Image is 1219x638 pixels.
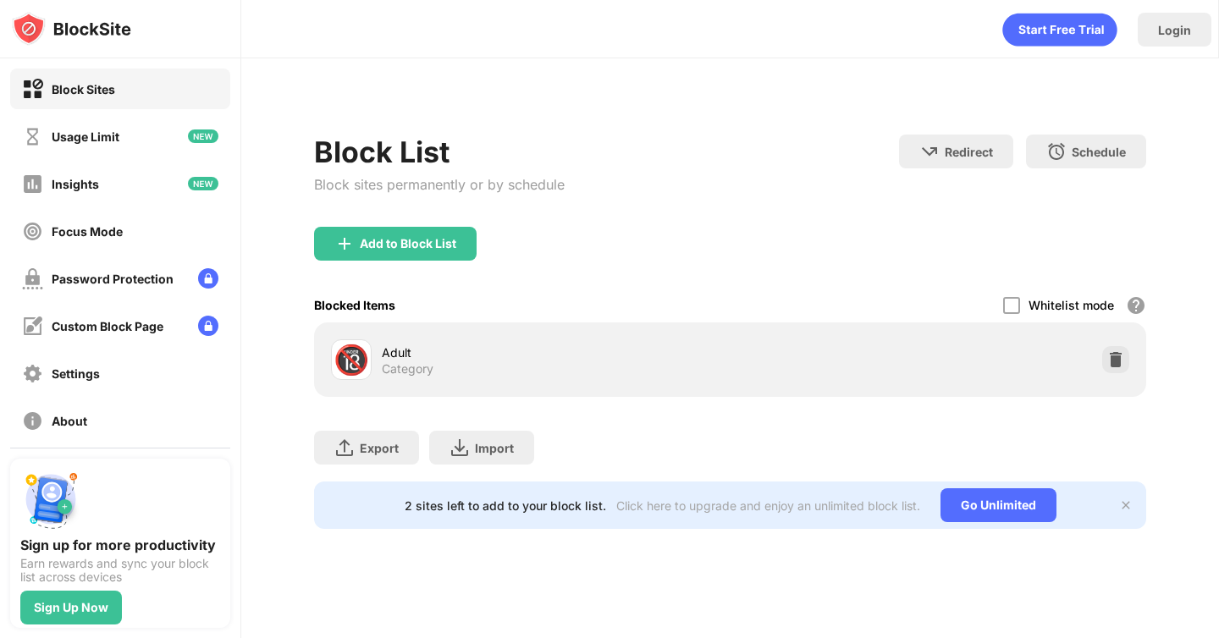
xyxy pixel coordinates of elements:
img: settings-off.svg [22,363,43,384]
img: x-button.svg [1119,498,1133,512]
img: password-protection-off.svg [22,268,43,289]
div: Password Protection [52,272,174,286]
div: Focus Mode [52,224,123,239]
div: Sign Up Now [34,601,108,614]
img: lock-menu.svg [198,268,218,289]
div: Settings [52,366,100,381]
div: 🔞 [334,343,369,377]
img: customize-block-page-off.svg [22,316,43,337]
img: new-icon.svg [188,177,218,190]
img: focus-off.svg [22,221,43,242]
div: Block List [314,135,565,169]
img: lock-menu.svg [198,316,218,336]
img: push-signup.svg [20,469,81,530]
div: Schedule [1072,145,1126,159]
div: Add to Block List [360,237,456,250]
div: Blocked Items [314,298,395,312]
div: 2 sites left to add to your block list. [405,498,606,513]
img: logo-blocksite.svg [12,12,131,46]
div: Go Unlimited [940,488,1056,522]
div: Sign up for more productivity [20,536,220,553]
img: block-on.svg [22,79,43,100]
div: Block sites permanently or by schedule [314,176,565,193]
div: Whitelist mode [1029,298,1114,312]
div: animation [1002,13,1117,47]
div: Earn rewards and sync your block list across devices [20,557,220,584]
div: Export [360,441,399,455]
img: insights-off.svg [22,173,43,195]
iframe: Banner [314,106,1145,114]
img: about-off.svg [22,410,43,432]
div: Block Sites [52,82,115,96]
div: Insights [52,177,99,191]
div: Click here to upgrade and enjoy an unlimited block list. [616,498,920,513]
div: Custom Block Page [52,319,163,333]
div: About [52,414,87,428]
div: Login [1158,23,1191,37]
div: Redirect [945,145,993,159]
img: new-icon.svg [188,129,218,143]
div: Import [475,441,514,455]
img: time-usage-off.svg [22,126,43,147]
div: Usage Limit [52,129,119,144]
div: Category [382,361,433,377]
div: Adult [382,344,730,361]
